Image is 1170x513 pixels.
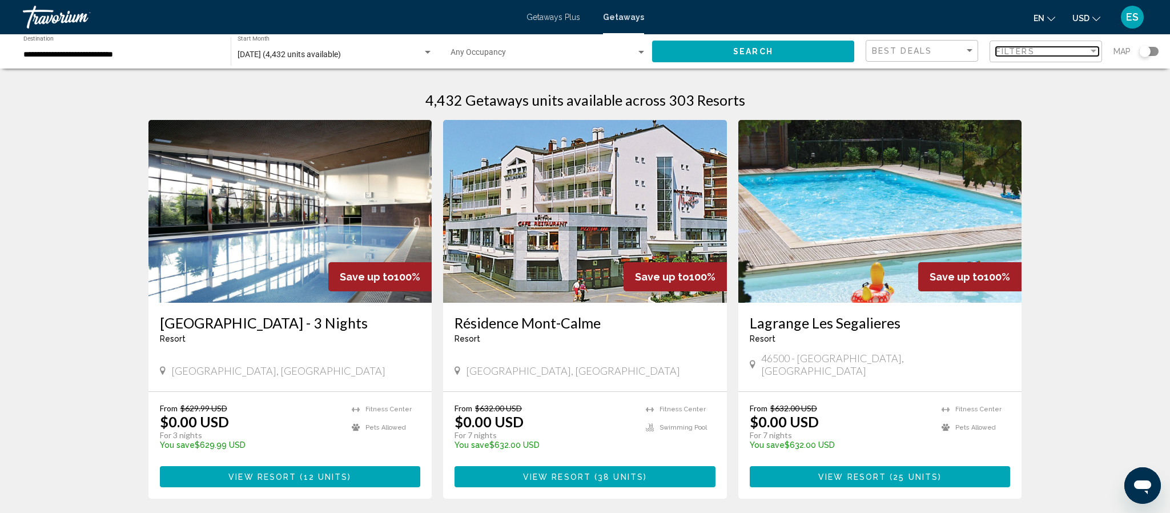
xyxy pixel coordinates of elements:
[425,91,745,109] h1: 4,432 Getaways units available across 303 Resorts
[750,440,931,450] p: $632.00 USD
[160,314,421,331] a: [GEOGRAPHIC_DATA] - 3 Nights
[365,406,412,413] span: Fitness Center
[171,364,385,377] span: [GEOGRAPHIC_DATA], [GEOGRAPHIC_DATA]
[1117,5,1147,29] button: User Menu
[160,466,421,487] button: View Resort(12 units)
[750,314,1011,331] a: Lagrange Les Segalieres
[635,271,689,283] span: Save up to
[738,120,1022,303] img: RT93O01X.jpg
[23,6,515,29] a: Travorium
[455,466,715,487] button: View Resort(38 units)
[996,47,1035,56] span: Filters
[893,472,938,482] span: 25 units
[455,430,634,440] p: For 7 nights
[955,406,1002,413] span: Fitness Center
[180,403,227,413] span: $629.99 USD
[750,413,819,430] p: $0.00 USD
[160,403,178,413] span: From
[340,271,394,283] span: Save up to
[750,440,785,450] span: You save
[1034,10,1055,26] button: Change language
[872,46,932,55] span: Best Deals
[455,440,634,450] p: $632.00 USD
[455,314,715,331] a: Résidence Mont-Calme
[304,472,348,482] span: 12 units
[1124,467,1161,504] iframe: Button to launch messaging window
[466,364,680,377] span: [GEOGRAPHIC_DATA], [GEOGRAPHIC_DATA]
[296,472,351,482] span: ( )
[930,271,984,283] span: Save up to
[733,47,773,57] span: Search
[1113,43,1131,59] span: Map
[750,466,1011,487] button: View Resort(25 units)
[523,472,591,482] span: View Resort
[328,262,432,291] div: 100%
[598,472,644,482] span: 38 units
[365,424,406,431] span: Pets Allowed
[591,472,647,482] span: ( )
[455,334,480,343] span: Resort
[160,440,195,450] span: You save
[652,41,854,62] button: Search
[160,430,341,440] p: For 3 nights
[918,262,1022,291] div: 100%
[455,403,472,413] span: From
[886,472,942,482] span: ( )
[160,440,341,450] p: $629.99 USD
[750,430,931,440] p: For 7 nights
[750,403,767,413] span: From
[750,334,775,343] span: Resort
[818,472,886,482] span: View Resort
[238,50,341,59] span: [DATE] (4,432 units available)
[443,120,727,303] img: 3466E01X.jpg
[526,13,580,22] a: Getaways Plus
[624,262,727,291] div: 100%
[660,406,706,413] span: Fitness Center
[228,472,296,482] span: View Resort
[603,13,644,22] a: Getaways
[1072,14,1089,23] span: USD
[160,413,229,430] p: $0.00 USD
[475,403,522,413] span: $632.00 USD
[660,424,707,431] span: Swimming Pool
[955,424,996,431] span: Pets Allowed
[1072,10,1100,26] button: Change currency
[455,413,524,430] p: $0.00 USD
[1126,11,1139,23] span: ES
[872,46,975,56] mat-select: Sort by
[1034,14,1044,23] span: en
[990,40,1102,63] button: Filter
[770,403,817,413] span: $632.00 USD
[455,440,489,450] span: You save
[761,352,1011,377] span: 46500 - [GEOGRAPHIC_DATA], [GEOGRAPHIC_DATA]
[148,120,432,303] img: 0324O01X.jpg
[160,334,186,343] span: Resort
